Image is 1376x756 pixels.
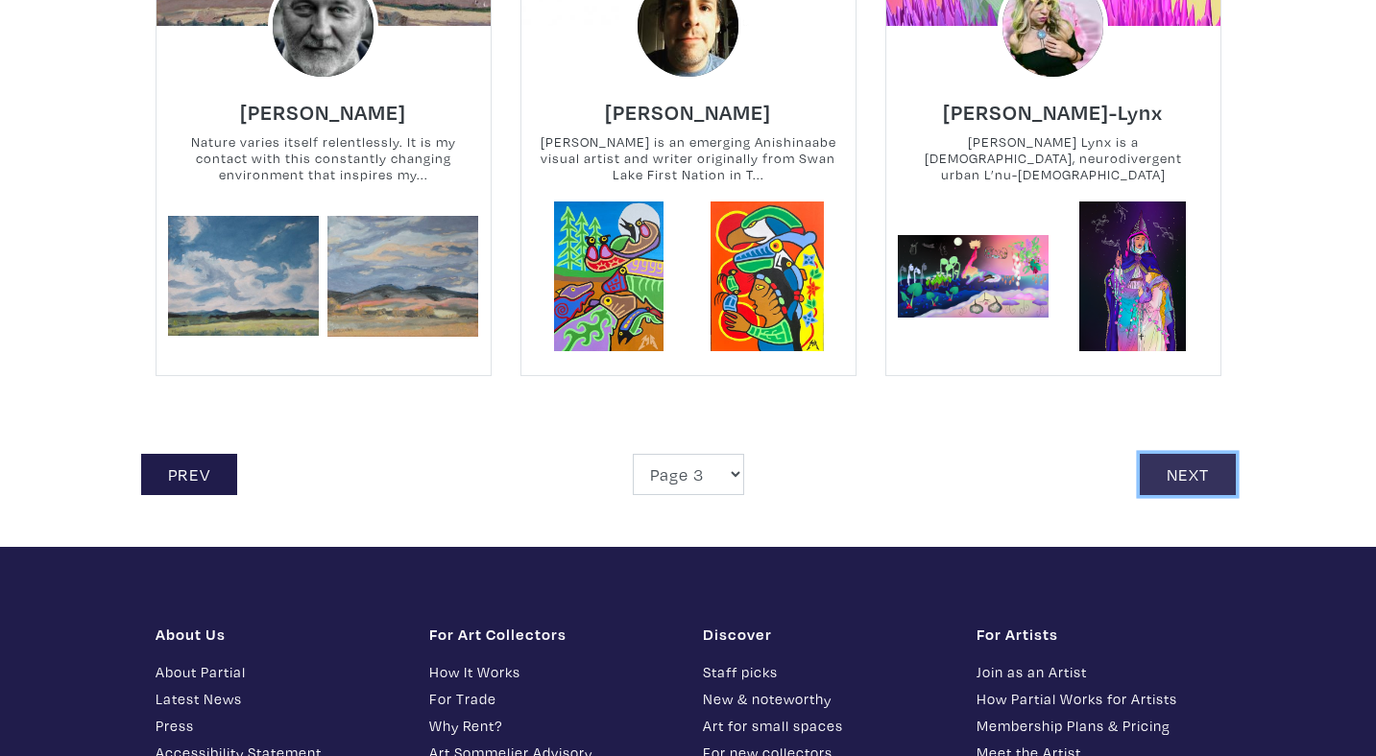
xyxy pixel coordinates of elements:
[943,99,1163,125] h6: [PERSON_NAME]-Lynx
[703,715,948,737] a: Art for small spaces
[157,133,491,184] small: Nature varies itself relentlessly. It is my contact with this constantly changing environment tha...
[429,661,674,683] a: How It Works
[156,715,400,737] a: Press
[703,688,948,710] a: New & noteworthy
[429,625,674,644] h1: For Art Collectors
[240,94,406,116] a: [PERSON_NAME]
[977,688,1221,710] a: How Partial Works for Artists
[703,625,948,644] h1: Discover
[521,133,856,184] small: [PERSON_NAME] is an emerging Anishinaabe visual artist and writer originally from Swan Lake First...
[605,94,771,116] a: [PERSON_NAME]
[429,715,674,737] a: Why Rent?
[977,625,1221,644] h1: For Artists
[977,661,1221,683] a: Join as an Artist
[605,99,771,125] h6: [PERSON_NAME]
[1140,454,1236,495] a: Next
[156,625,400,644] h1: About Us
[943,94,1163,116] a: [PERSON_NAME]-Lynx
[977,715,1221,737] a: Membership Plans & Pricing
[429,688,674,710] a: For Trade
[886,133,1220,184] small: [PERSON_NAME] Lynx is a [DEMOGRAPHIC_DATA], neurodivergent urban L’nu-[DEMOGRAPHIC_DATA] interdis...
[156,661,400,683] a: About Partial
[141,454,237,495] a: Prev
[703,661,948,683] a: Staff picks
[240,99,406,125] h6: [PERSON_NAME]
[156,688,400,710] a: Latest News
